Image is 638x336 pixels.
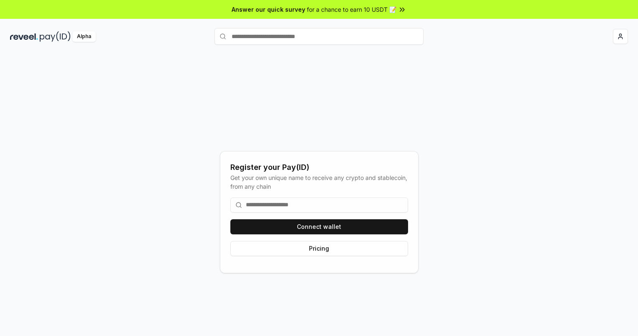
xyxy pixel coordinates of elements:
div: Get your own unique name to receive any crypto and stablecoin, from any chain [230,173,408,191]
img: reveel_dark [10,31,38,42]
button: Pricing [230,241,408,256]
div: Register your Pay(ID) [230,162,408,173]
img: pay_id [40,31,71,42]
span: Answer our quick survey [232,5,305,14]
button: Connect wallet [230,219,408,234]
span: for a chance to earn 10 USDT 📝 [307,5,396,14]
div: Alpha [72,31,96,42]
